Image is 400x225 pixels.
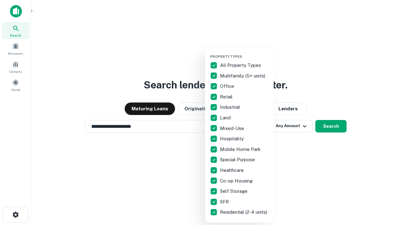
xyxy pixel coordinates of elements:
p: Industrial [220,103,241,111]
p: Land [220,114,232,122]
iframe: Chat Widget [369,175,400,205]
p: Special Purpose [220,156,256,163]
span: Property Types [210,55,242,58]
p: Healthcare [220,167,245,174]
p: Mixed-Use [220,125,245,132]
p: Co-op Housing [220,177,254,185]
p: Multifamily (5+ units) [220,72,267,80]
p: Self Storage [220,187,249,195]
p: Residential (2-4 units) [220,208,268,216]
p: Office [220,82,235,90]
p: All Property Types [220,62,262,69]
p: Hospitality [220,135,245,142]
p: Retail [220,93,234,101]
p: Mobile Home Park [220,146,262,153]
p: SFR [220,198,230,206]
